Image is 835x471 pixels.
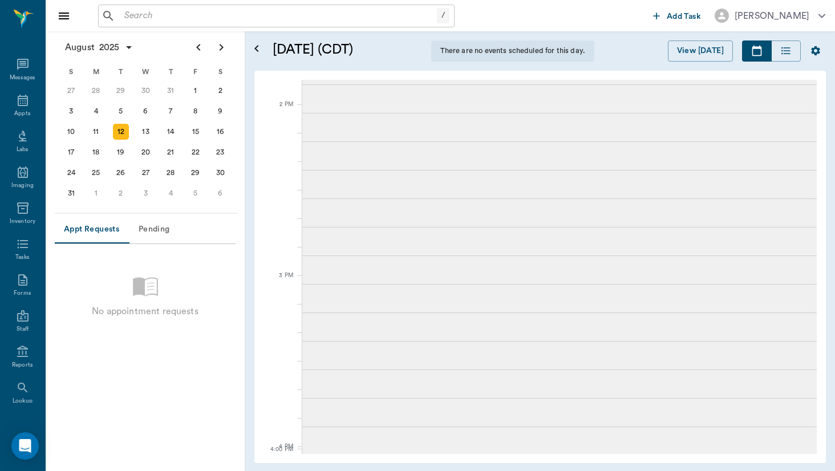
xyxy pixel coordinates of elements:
[63,39,97,55] span: August
[163,144,179,160] div: Thursday, August 21, 2025
[273,40,422,59] h5: [DATE] (CDT)
[128,216,180,243] button: Pending
[648,5,706,26] button: Add Task
[138,124,154,140] div: Wednesday, August 13, 2025
[108,63,133,80] div: T
[97,39,122,55] span: 2025
[63,83,79,99] div: Sunday, July 27, 2025
[212,165,228,181] div: Saturday, August 30, 2025
[264,441,293,452] div: 4 PM
[113,185,129,201] div: Tuesday, September 2, 2025
[188,165,204,181] div: Friday, August 29, 2025
[88,103,104,119] div: Monday, August 4, 2025
[188,103,204,119] div: Friday, August 8, 2025
[55,216,236,243] div: Appointment request tabs
[163,185,179,201] div: Thursday, September 4, 2025
[12,361,33,370] div: Reports
[188,144,204,160] div: Friday, August 22, 2025
[210,36,233,59] button: Next page
[187,36,210,59] button: Previous page
[133,63,159,80] div: W
[188,124,204,140] div: Friday, August 15, 2025
[113,165,129,181] div: Tuesday, August 26, 2025
[113,83,129,99] div: Tuesday, July 29, 2025
[120,8,437,24] input: Search
[138,83,154,99] div: Wednesday, July 30, 2025
[59,36,139,59] button: August2025
[88,83,104,99] div: Monday, July 28, 2025
[17,325,29,334] div: Staff
[212,83,228,99] div: Saturday, August 2, 2025
[88,185,104,201] div: Monday, September 1, 2025
[88,144,104,160] div: Monday, August 18, 2025
[250,27,264,71] button: Open calendar
[52,5,75,27] button: Close drawer
[163,124,179,140] div: Thursday, August 14, 2025
[158,63,183,80] div: T
[138,165,154,181] div: Wednesday, August 27, 2025
[138,103,154,119] div: Wednesday, August 6, 2025
[84,63,109,80] div: M
[138,185,154,201] div: Wednesday, September 3, 2025
[92,304,198,318] p: No appointment requests
[59,63,84,80] div: S
[212,185,228,201] div: Saturday, September 6, 2025
[13,397,33,405] div: Lookup
[188,83,204,99] div: Friday, August 1, 2025
[14,289,31,298] div: Forms
[63,124,79,140] div: Sunday, August 10, 2025
[264,99,293,127] div: 2 PM
[88,165,104,181] div: Monday, August 25, 2025
[55,216,128,243] button: Appt Requests
[88,124,104,140] div: Monday, August 11, 2025
[735,9,809,23] div: [PERSON_NAME]
[15,253,30,262] div: Tasks
[10,217,35,226] div: Inventory
[437,8,449,23] div: /
[264,270,293,298] div: 3 PM
[188,185,204,201] div: Friday, September 5, 2025
[212,124,228,140] div: Saturday, August 16, 2025
[10,74,36,82] div: Messages
[14,109,30,118] div: Appts
[113,144,129,160] div: Tuesday, August 19, 2025
[208,63,233,80] div: S
[183,63,208,80] div: F
[163,83,179,99] div: Thursday, July 31, 2025
[264,444,293,455] div: 4:00 PM
[11,432,39,460] div: Open Intercom Messenger
[113,103,129,119] div: Tuesday, August 5, 2025
[668,40,733,62] button: View [DATE]
[138,144,154,160] div: Wednesday, August 20, 2025
[431,40,594,62] div: There are no events scheduled for this day.
[706,5,834,26] button: [PERSON_NAME]
[63,103,79,119] div: Sunday, August 3, 2025
[63,185,79,201] div: Sunday, August 31, 2025
[17,145,29,154] div: Labs
[212,103,228,119] div: Saturday, August 9, 2025
[113,124,129,140] div: Today, Tuesday, August 12, 2025
[63,165,79,181] div: Sunday, August 24, 2025
[163,103,179,119] div: Thursday, August 7, 2025
[11,181,34,190] div: Imaging
[63,144,79,160] div: Sunday, August 17, 2025
[212,144,228,160] div: Saturday, August 23, 2025
[163,165,179,181] div: Thursday, August 28, 2025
